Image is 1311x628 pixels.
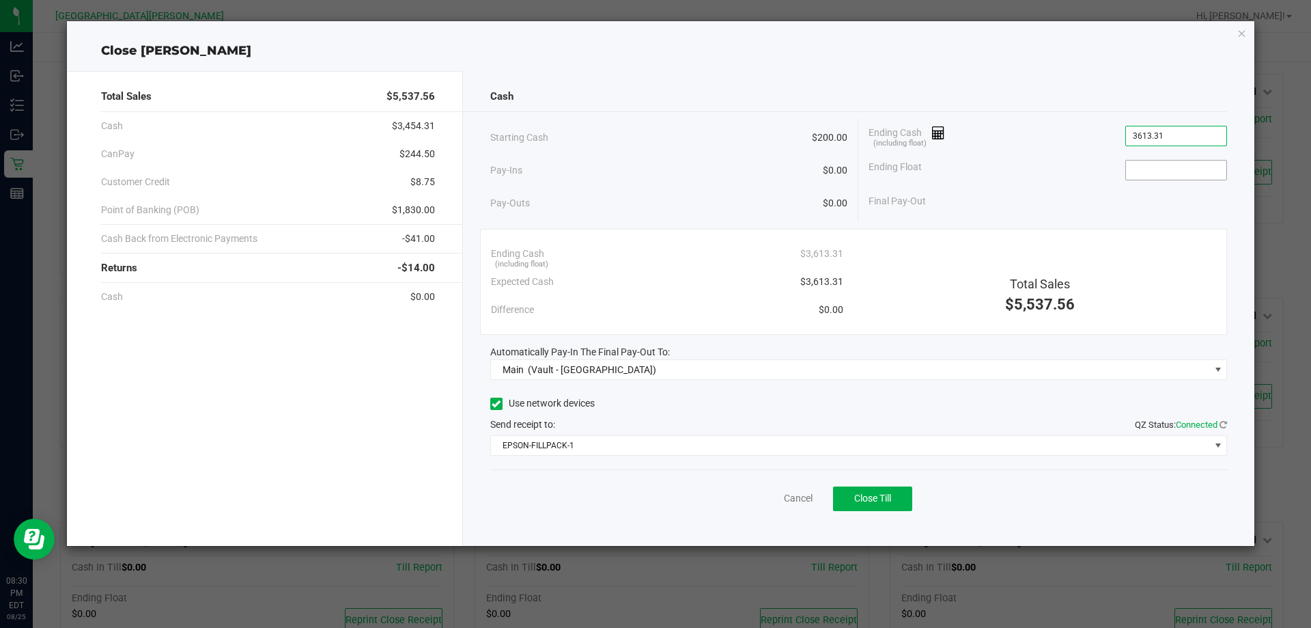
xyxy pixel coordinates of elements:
span: -$41.00 [402,232,435,246]
span: $5,537.56 [1005,296,1075,313]
span: Point of Banking (POB) [101,203,199,217]
span: Connected [1176,420,1217,430]
span: (including float) [873,138,927,150]
div: Close [PERSON_NAME] [67,42,1255,60]
span: QZ Status: [1135,420,1227,430]
span: Difference [491,303,534,317]
span: CanPay [101,147,135,161]
div: Returns [101,254,435,283]
a: Cancel [784,491,813,506]
span: $8.75 [410,175,435,189]
span: $5,537.56 [386,89,435,105]
span: Total Sales [1010,277,1070,291]
iframe: Resource center [14,519,55,560]
span: (Vault - [GEOGRAPHIC_DATA]) [528,364,656,375]
span: $0.00 [819,303,843,317]
span: $3,613.31 [800,275,843,289]
span: Final Pay-Out [869,194,926,208]
span: Cash [490,89,513,105]
span: Expected Cash [491,275,554,289]
span: $3,613.31 [800,247,843,261]
span: Ending Cash [491,247,544,261]
span: Pay-Outs [490,196,530,210]
span: $1,830.00 [392,203,435,217]
span: EPSON-FILLPACK-1 [491,436,1210,455]
span: $244.50 [399,147,435,161]
span: $200.00 [812,131,847,145]
span: $3,454.31 [392,119,435,133]
span: Starting Cash [490,131,548,145]
span: Pay-Ins [490,163,522,178]
span: -$14.00 [397,260,435,276]
span: $0.00 [823,163,847,178]
span: Automatically Pay-In The Final Pay-Out To: [490,346,670,357]
span: Ending Cash [869,126,945,146]
span: $0.00 [410,290,435,304]
span: Customer Credit [101,175,170,189]
span: (including float) [495,259,548,271]
button: Close Till [833,487,912,511]
span: Close Till [854,493,891,504]
span: Cash [101,119,123,133]
span: Send receipt to: [490,419,555,430]
span: Ending Float [869,160,922,180]
span: $0.00 [823,196,847,210]
label: Use network devices [490,396,595,411]
span: Cash Back from Electronic Payments [101,232,257,246]
span: Main [503,364,524,375]
span: Total Sales [101,89,152,105]
span: Cash [101,290,123,304]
